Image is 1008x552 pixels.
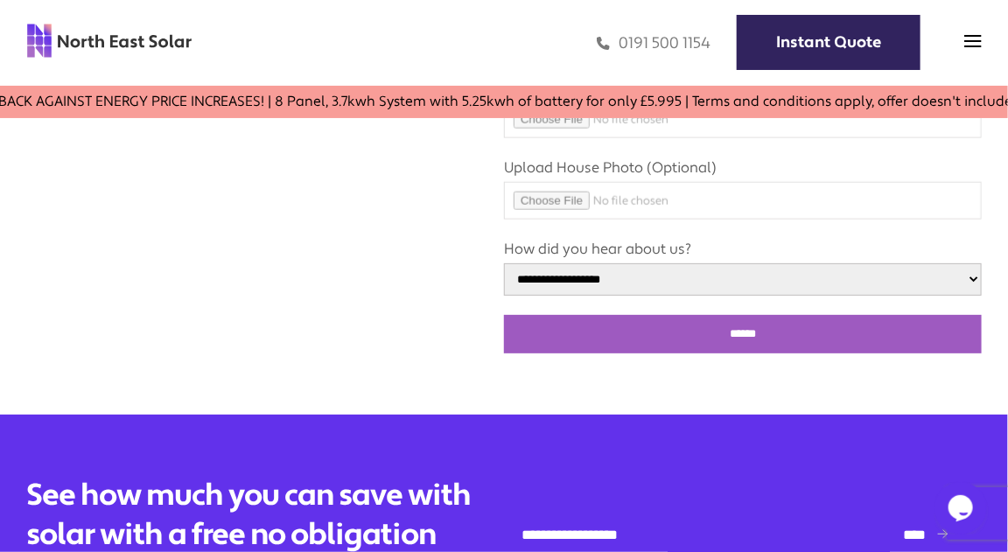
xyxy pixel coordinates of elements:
img: menu icon [964,32,982,50]
input: Upload House Photo (Optional) [504,182,982,220]
iframe: chat widget [934,482,990,535]
label: How did you hear about us? [504,240,982,287]
label: Upload Electricity Bill (Optional) [504,77,982,128]
img: phone icon [597,33,610,53]
select: How did you hear about us? [504,263,982,296]
input: Upload Electricity Bill (Optional) [504,101,982,138]
a: Instant Quote [737,15,920,70]
img: north east solar logo [26,23,192,59]
a: 0191 500 1154 [597,33,710,53]
label: Upload House Photo (Optional) [504,158,982,209]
